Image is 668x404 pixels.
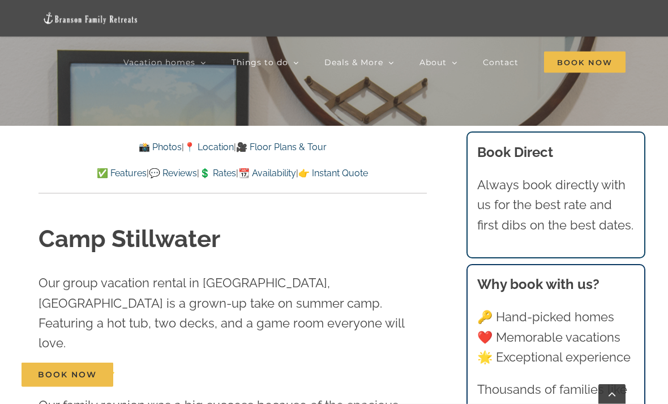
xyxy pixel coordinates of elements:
p: | | | | [38,167,426,181]
b: Book Direct [477,144,553,161]
span: Book Now [38,370,97,380]
span: Things to do [232,58,288,66]
a: ✅ Features [97,168,147,179]
a: 📍 Location [184,142,234,153]
a: 📸 Photos [139,142,182,153]
span: Book Now [544,52,626,73]
h1: Camp Stillwater [38,223,426,257]
a: 👉 Instant Quote [298,168,368,179]
a: Deals & More [324,44,394,81]
a: Book Now [22,363,113,387]
p: | | [38,141,426,155]
span: Deals & More [324,58,383,66]
img: Branson Family Retreats Logo [42,12,139,25]
a: Things to do [232,44,299,81]
p: Always book directly with us for the best rate and first dibs on the best dates. [477,176,635,236]
a: About [419,44,457,81]
a: 💲 Rates [199,168,236,179]
span: About [419,58,447,66]
a: 📆 Availability [238,168,296,179]
a: Vacation homes [123,44,206,81]
h3: Why book with us? [477,275,635,295]
a: 💬 Reviews [149,168,197,179]
span: Our group vacation rental in [GEOGRAPHIC_DATA], [GEOGRAPHIC_DATA] is a grown-up take on summer ca... [38,276,404,351]
span: Vacation homes [123,58,195,66]
a: Contact [483,44,519,81]
nav: Main Menu Sticky [123,44,626,81]
span: Contact [483,58,519,66]
p: 🔑 Hand-picked homes ❤️ Memorable vacations 🌟 Exceptional experience [477,308,635,368]
a: 🎥 Floor Plans & Tour [236,142,327,153]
